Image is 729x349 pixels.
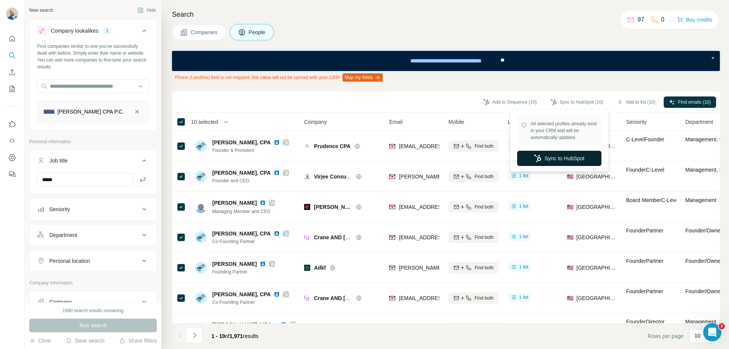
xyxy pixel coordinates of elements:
p: 97 [637,15,644,24]
p: Personal information [29,138,157,145]
span: Founder Partner [626,258,663,264]
button: Save search [66,337,104,344]
button: Find both [448,323,499,334]
button: Find both [448,171,499,182]
span: Rows per page [648,332,683,340]
img: Logo of Crane AND Holtzman CPAs P.C. [304,295,310,301]
button: Use Surfe API [6,134,18,148]
span: Seniority [626,118,647,126]
p: 10 [694,332,701,340]
div: New search [29,7,53,14]
span: Managing Member and CEO [212,209,270,214]
span: Virjee Consulting PLLC [314,174,373,180]
button: Add to list (10) [612,96,661,108]
span: Co-Founding Partner [212,238,289,245]
span: [GEOGRAPHIC_DATA] [576,173,617,180]
span: 2 [719,323,725,329]
div: Personal location [49,257,90,265]
span: 10 selected [191,118,218,126]
span: Board Member C-Level [626,197,680,203]
span: [PERSON_NAME] Cpa [314,203,352,211]
div: Phone (Landline) field is not mapped, this value will not be synced with your CRM [172,71,384,84]
span: Lists [508,118,519,126]
span: Mobile [448,118,464,126]
span: results [211,333,259,339]
span: Prudence CPA [314,142,350,150]
img: Avatar [195,201,207,213]
span: [GEOGRAPHIC_DATA] [576,234,617,241]
button: Find both [448,262,499,273]
span: 1 list [519,172,529,179]
button: Find both [448,141,499,152]
button: Feedback [6,167,18,181]
span: Founder C-Level [626,167,664,173]
span: Find both [475,173,494,180]
span: [GEOGRAPHIC_DATA] [576,203,617,211]
span: [EMAIL_ADDRESS][DOMAIN_NAME] [399,234,489,240]
span: 🇺🇸 [567,173,573,180]
img: Logo of Canas Cpa [304,204,310,210]
div: Company [49,298,72,306]
button: Company lookalikes1 [30,22,156,43]
span: 1 - 10 [211,333,225,339]
button: Find both [448,201,499,213]
button: Search [6,49,18,62]
span: Email [389,118,402,126]
span: 1,971 [230,333,243,339]
button: Personal location [30,252,156,270]
button: Sync to HubSpot [517,151,601,166]
div: Department [49,231,77,239]
button: Clear [29,337,51,344]
span: Founder & President [212,147,289,154]
img: provider findymail logo [389,173,395,180]
span: of [225,333,230,339]
button: Seniority [30,200,156,218]
img: provider findymail logo [389,294,395,302]
div: Company lookalikes [51,27,98,35]
img: Logo of Crane AND Holtzman CPAs P.C. [304,234,310,240]
span: 1 list [519,264,529,270]
span: 🇺🇸 [567,264,573,272]
div: 1 [103,27,112,34]
span: [PERSON_NAME] [212,260,257,268]
span: Find both [475,264,494,271]
img: Avatar [195,171,207,183]
span: [EMAIL_ADDRESS][PERSON_NAME][DOMAIN_NAME] [399,204,533,210]
button: Company [30,293,156,311]
span: [PERSON_NAME], CPA [212,291,271,297]
span: 1 list [519,294,529,301]
p: Company information [29,280,157,286]
span: Founder Partner [626,288,663,294]
span: [PERSON_NAME] [212,199,257,207]
button: Dashboard [6,151,18,164]
span: Founder Director [626,319,664,325]
button: Use Surfe on LinkedIn [6,117,18,131]
button: Find emails (10) [664,96,716,108]
iframe: Intercom live chat [703,323,721,341]
button: Share filters [119,337,157,344]
span: 🇺🇸 [567,234,573,241]
div: 1990 search results remaining [63,307,124,314]
div: Find companies similar to one you've successfully dealt with before. Simply enter their name or w... [37,43,149,70]
button: Add to Sequence (10) [478,96,542,108]
span: C-Level Founder [626,136,664,142]
iframe: Banner [172,51,720,71]
div: [PERSON_NAME] CPA P.C. [57,108,124,115]
span: [PERSON_NAME], CPA [212,139,271,146]
span: Founder Partner [626,227,663,234]
span: [PERSON_NAME], CPA [212,230,271,237]
span: Founding Partner [212,268,275,275]
button: Department [30,226,156,244]
span: [PERSON_NAME][EMAIL_ADDRESS][DOMAIN_NAME] [399,174,533,180]
span: Co-Founding Partner [212,299,289,306]
span: 🇺🇸 [567,203,573,211]
span: Department [685,118,713,126]
img: LinkedIn logo [281,322,287,328]
img: Avatar [195,262,207,274]
span: Company [304,118,327,126]
span: Founder and CEO [212,177,289,184]
span: Find both [475,234,494,241]
span: 1 list [519,203,529,210]
img: provider findymail logo [389,264,395,272]
span: Founder/Owner [685,288,722,294]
